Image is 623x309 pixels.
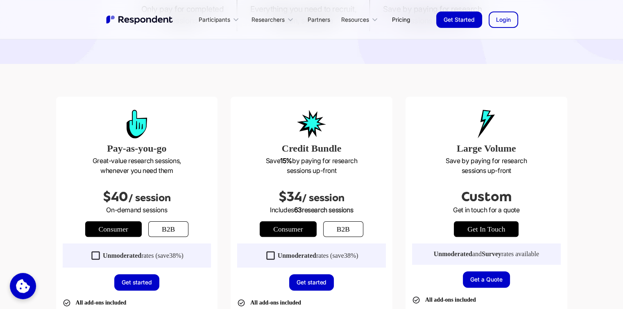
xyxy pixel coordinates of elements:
a: Consumer [260,221,316,237]
strong: 15% [280,157,292,165]
p: On-demand sessions [63,205,211,215]
p: Includes [237,205,386,215]
a: Get started [289,274,334,291]
h3: Large Volume [412,141,561,156]
strong: All add-ons included [250,300,301,306]
strong: Unmoderated [103,252,141,259]
img: Untitled UI logotext [105,14,175,25]
p: Save by paying for research sessions up-front [237,156,386,175]
span: research sessions [302,206,353,214]
strong: Survey [482,250,501,257]
a: Get a Quote [463,271,510,288]
div: rates (save ) [278,252,358,260]
strong: Unmoderated [434,250,472,257]
a: b2b [148,221,188,237]
div: Researchers [247,10,301,29]
a: Get Started [436,11,482,28]
p: Get in touch for a quote [412,205,561,215]
strong: All add-ons included [76,300,127,306]
div: Researchers [251,16,285,24]
span: $40 [103,189,128,204]
a: Partners [301,10,337,29]
a: Get started [114,274,159,291]
span: 38% [344,252,356,259]
span: / session [302,192,344,204]
p: Great-value research sessions, whenever you need them [63,156,211,175]
a: home [105,14,175,25]
div: rates (save ) [103,252,184,260]
a: get in touch [454,221,519,237]
strong: Unmoderated [278,252,316,259]
p: Save by paying for research sessions up-front [412,156,561,175]
span: Custom [461,189,512,204]
a: b2b [323,221,363,237]
a: Login [489,11,518,28]
a: Consumer [85,221,142,237]
div: Resources [337,10,385,29]
div: and rates available [434,250,539,258]
h3: Credit Bundle [237,141,386,156]
span: 63 [294,206,302,214]
div: Resources [341,16,369,24]
div: Participants [194,10,247,29]
a: Pricing [385,10,417,29]
span: 38% [169,252,181,259]
h3: Pay-as-you-go [63,141,211,156]
span: $34 [279,189,302,204]
span: / session [128,192,171,204]
strong: All add-ons included [425,297,476,303]
div: Participants [199,16,230,24]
